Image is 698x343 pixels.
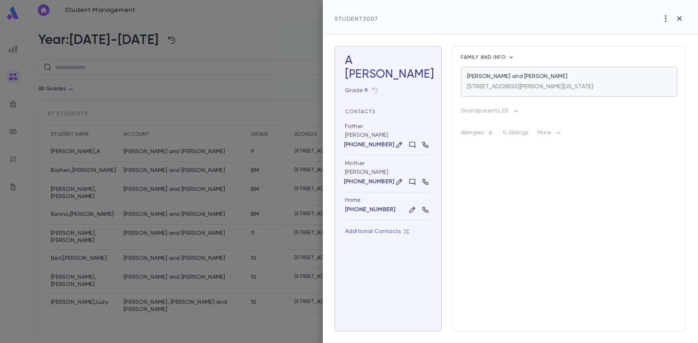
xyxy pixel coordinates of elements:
[345,54,431,81] h3: A
[345,118,431,155] div: [PERSON_NAME]
[345,228,409,235] p: Additional Contacts
[345,123,363,130] div: Father
[345,109,376,114] span: Contacts
[345,141,393,148] button: [PHONE_NUMBER]
[345,87,368,94] div: Grade
[345,206,396,213] button: [PHONE_NUMBER]
[537,128,563,140] p: More
[461,129,494,139] p: Allergies
[344,178,394,185] p: [PHONE_NUMBER]
[345,225,409,238] button: Additional Contacts
[503,129,529,139] p: 0 Siblings
[461,105,520,117] button: Grandparents (0)
[345,155,431,192] div: [PERSON_NAME]
[334,16,378,22] span: Student 3007
[345,160,365,167] div: Mother
[461,107,509,115] p: Grandparents ( 0 )
[345,197,431,204] div: Home
[364,87,368,94] button: 9
[345,178,393,185] button: [PHONE_NUMBER]
[461,55,508,60] span: Family and info
[345,68,431,81] div: [PERSON_NAME]
[467,83,593,90] p: [STREET_ADDRESS][PERSON_NAME][US_STATE]
[467,73,567,80] p: [PERSON_NAME] and [PERSON_NAME]
[344,141,394,148] p: [PHONE_NUMBER]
